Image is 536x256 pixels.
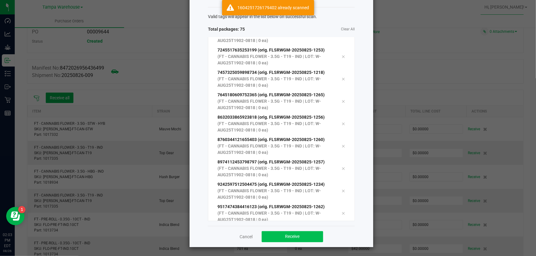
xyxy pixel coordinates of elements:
[217,204,325,209] span: 9517474384416123 (orig. FLSRWGM-20250825-1262)
[337,187,350,194] div: Remove tag
[217,159,325,164] span: 8974112453798797 (orig. FLSRWGM-20250825-1257)
[240,234,252,240] a: Cancel
[217,76,332,89] p: (FT - CANNABIS FLOWER - 3.5G - T19 - IND | LOT: W-AUG25T1902-0818 | 0 ea)
[337,97,350,105] div: Remove tag
[337,120,350,127] div: Remove tag
[337,75,350,82] div: Remove tag
[6,207,25,225] iframe: Resource center
[217,48,325,52] span: 7245517635253199 (orig. FLSRWGM-20250825-1253)
[217,70,325,75] span: 7457325059898734 (orig. FLSRWGM-20250825-1218)
[237,5,310,11] div: 1604251726179402 already scanned
[337,53,350,60] div: Remove tag
[217,92,325,97] span: 7645180609752365 (orig. FLSRWGM-20250825-1265)
[217,31,332,44] p: (FT - CANNABIS FLOWER - 3.5G - T19 - IND | LOT: W-AUG25T1902-0818 | 0 ea)
[337,165,350,172] div: Remove tag
[217,53,332,66] p: (FT - CANNABIS FLOWER - 3.5G - T19 - IND | LOT: W-AUG25T1902-0818 | 0 ea)
[217,115,325,120] span: 8632033865923818 (orig. FLSRWGM-20250825-1256)
[208,13,317,20] span: Valid tags will appear in the list below on successful scan.
[337,142,350,150] div: Remove tag
[217,137,325,142] span: 8760344121655403 (orig. FLSRWGM-20250825-1260)
[217,143,332,156] p: (FT - CANNABIS FLOWER - 3.5G - T19 - IND | LOT: W-AUG25T1902-0818 | 0 ea)
[217,98,332,111] p: (FT - CANNABIS FLOWER - 3.5G - T19 - IND | LOT: W-AUG25T1902-0818 | 0 ea)
[217,188,332,201] p: (FT - CANNABIS FLOWER - 3.5G - T19 - IND | LOT: W-AUG25T1902-0818 | 0 ea)
[285,234,300,239] span: Receive
[217,120,332,133] p: (FT - CANNABIS FLOWER - 3.5G - T19 - IND | LOT: W-AUG25T1902-0818 | 0 ea)
[208,26,281,32] span: Total packages: 75
[18,206,25,213] iframe: Resource center unread badge
[341,27,355,32] a: Clear All
[217,210,332,223] p: (FT - CANNABIS FLOWER - 3.5G - T19 - IND | LOT: W-AUG25T1902-0818 | 0 ea)
[217,182,325,187] span: 9242597512504475 (orig. FLSRWGM-20250825-1234)
[262,231,323,242] button: Receive
[217,165,332,178] p: (FT - CANNABIS FLOWER - 3.5G - T19 - IND | LOT: W-AUG25T1902-0818 | 0 ea)
[337,209,350,217] div: Remove tag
